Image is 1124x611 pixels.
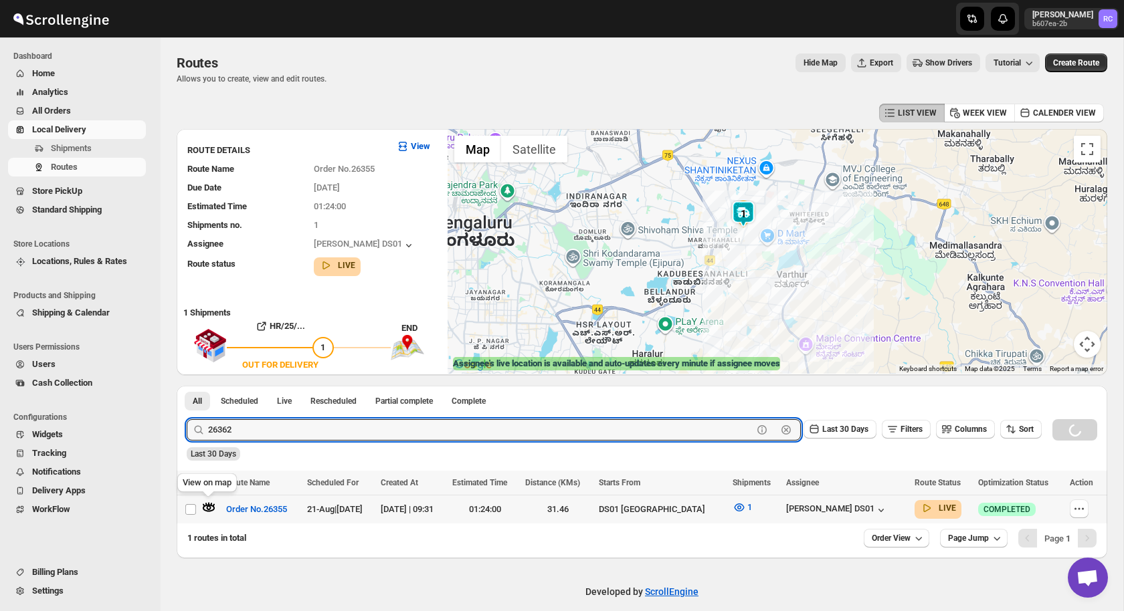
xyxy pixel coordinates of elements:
[8,481,146,500] button: Delivery Apps
[208,419,753,441] input: Press enter after typing | Search Eg. Order No.26355
[375,396,433,406] span: Partial complete
[193,396,202,406] span: All
[1074,331,1101,358] button: Map camera controls
[454,136,501,162] button: Show street map
[32,87,68,97] span: Analytics
[8,463,146,481] button: Notifications
[452,478,507,487] span: Estimated Time
[185,392,210,410] button: All routes
[1103,15,1113,23] text: RC
[1019,424,1034,434] span: Sort
[8,355,146,374] button: Users
[310,396,357,406] span: Rescheduled
[1018,529,1097,547] nav: Pagination
[187,259,236,269] span: Route status
[453,357,780,370] label: Assignee's live location is available and auto-updates every minute if assignee moves
[32,485,86,495] span: Delivery Apps
[381,478,418,487] span: Created At
[907,53,980,72] button: Show Drivers
[32,256,127,266] span: Locations, Rules & Rates
[936,420,995,439] button: Columns
[411,141,430,151] b: View
[187,164,234,174] span: Route Name
[1000,420,1042,439] button: Sort
[940,529,1008,547] button: Page Jump
[381,503,444,516] div: [DATE] | 09:31
[1068,558,1108,598] a: Open chat
[1033,108,1096,118] span: CALENDER VIEW
[585,585,698,598] p: Developed by
[8,425,146,444] button: Widgets
[388,136,438,157] button: View
[32,68,55,78] span: Home
[177,301,231,318] b: 1 Shipments
[314,220,318,230] span: 1
[795,53,846,72] button: Map action label
[645,586,698,597] a: ScrollEngine
[451,356,495,374] a: Open this area in Google Maps (opens a new window)
[879,104,945,122] button: LIST VIEW
[32,429,63,439] span: Widgets
[8,252,146,271] button: Locations, Rules & Rates
[32,205,102,215] span: Standard Shipping
[193,320,227,372] img: shop.svg
[1045,53,1107,72] button: Create Route
[32,448,66,458] span: Tracking
[804,57,838,68] span: Hide Map
[51,162,78,172] span: Routes
[32,586,64,596] span: Settings
[955,424,987,434] span: Columns
[786,503,888,517] div: [PERSON_NAME] DS01
[187,533,246,543] span: 1 routes in total
[1066,533,1070,543] b: 1
[8,303,146,322] button: Shipping & Calendar
[525,503,591,516] div: 31.46
[944,104,1015,122] button: WEEK VIEW
[978,478,1048,487] span: Optimization Status
[218,499,295,520] button: Order No.26355
[983,504,1030,515] span: COMPLETED
[882,420,931,439] button: Filters
[725,497,760,518] button: 1
[51,143,92,153] span: Shipments
[270,321,305,331] b: HR/25/...
[8,563,146,582] button: Billing Plans
[8,374,146,392] button: Cash Collection
[1070,478,1093,487] span: Action
[8,500,146,519] button: WorkFlow
[314,182,340,193] span: [DATE]
[1074,136,1101,162] button: Toggle fullscreen view
[965,365,1015,372] span: Map data ©2025
[870,57,893,68] span: Export
[864,529,929,547] button: Order View
[32,378,92,388] span: Cash Collection
[32,467,81,477] span: Notifications
[1050,365,1103,372] a: Report a map error
[277,396,292,406] span: Live
[901,424,923,434] span: Filters
[8,582,146,600] button: Settings
[187,220,242,230] span: Shipments no.
[525,478,580,487] span: Distance (KMs)
[1032,20,1093,28] p: b607ea-2b
[779,423,793,437] button: Clear
[1024,8,1119,29] button: User menu
[804,420,876,439] button: Last 30 Days
[1044,533,1070,543] span: Page
[177,55,218,71] span: Routes
[13,412,151,422] span: Configurations
[599,503,725,516] div: DS01 [GEOGRAPHIC_DATA]
[452,503,518,516] div: 01:24:00
[451,356,495,374] img: Google
[319,259,355,272] button: LIVE
[8,64,146,83] button: Home
[8,139,146,158] button: Shipments
[13,342,151,352] span: Users Permissions
[226,478,270,487] span: Route Name
[391,335,424,360] img: trip_end.png
[948,533,989,543] span: Page Jump
[314,164,375,174] span: Order No.26355
[925,57,972,68] span: Show Drivers
[177,74,326,84] p: Allows you to create, view and edit routes.
[314,239,415,252] button: [PERSON_NAME] DS01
